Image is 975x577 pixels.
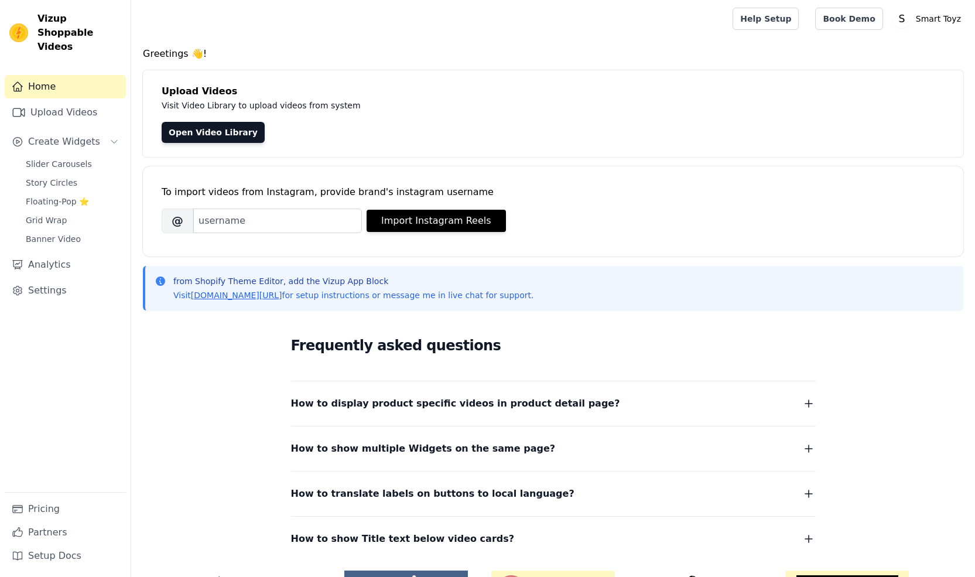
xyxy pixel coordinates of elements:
[5,253,126,276] a: Analytics
[19,231,126,247] a: Banner Video
[291,531,816,547] button: How to show Title text below video cards?
[815,8,882,30] a: Book Demo
[291,334,816,357] h2: Frequently asked questions
[26,233,81,245] span: Banner Video
[193,209,362,233] input: username
[291,395,620,412] span: How to display product specific videos in product detail page?
[5,521,126,544] a: Partners
[5,279,126,302] a: Settings
[291,441,816,457] button: How to show multiple Widgets on the same page?
[191,291,282,300] a: [DOMAIN_NAME][URL]
[19,193,126,210] a: Floating-Pop ⭐
[5,101,126,124] a: Upload Videos
[37,12,121,54] span: Vizup Shoppable Videos
[162,98,686,112] p: Visit Video Library to upload videos from system
[162,84,945,98] h4: Upload Videos
[26,158,92,170] span: Slider Carousels
[162,122,265,143] a: Open Video Library
[173,289,533,301] p: Visit for setup instructions or message me in live chat for support.
[367,210,506,232] button: Import Instagram Reels
[5,130,126,153] button: Create Widgets
[26,214,67,226] span: Grid Wrap
[911,8,966,29] p: Smart Toyz
[291,486,574,502] span: How to translate labels on buttons to local language?
[733,8,799,30] a: Help Setup
[9,23,28,42] img: Vizup
[5,497,126,521] a: Pricing
[173,275,533,287] p: from Shopify Theme Editor, add the Vizup App Block
[5,75,126,98] a: Home
[291,395,816,412] button: How to display product specific videos in product detail page?
[898,13,905,25] text: S
[19,212,126,228] a: Grid Wrap
[162,185,945,199] div: To import videos from Instagram, provide brand's instagram username
[26,177,77,189] span: Story Circles
[26,196,89,207] span: Floating-Pop ⭐
[28,135,100,149] span: Create Widgets
[5,544,126,568] a: Setup Docs
[291,441,556,457] span: How to show multiple Widgets on the same page?
[19,175,126,191] a: Story Circles
[892,8,966,29] button: S Smart Toyz
[19,156,126,172] a: Slider Carousels
[291,486,816,502] button: How to translate labels on buttons to local language?
[291,531,515,547] span: How to show Title text below video cards?
[143,47,963,61] h4: Greetings 👋!
[162,209,193,233] span: @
